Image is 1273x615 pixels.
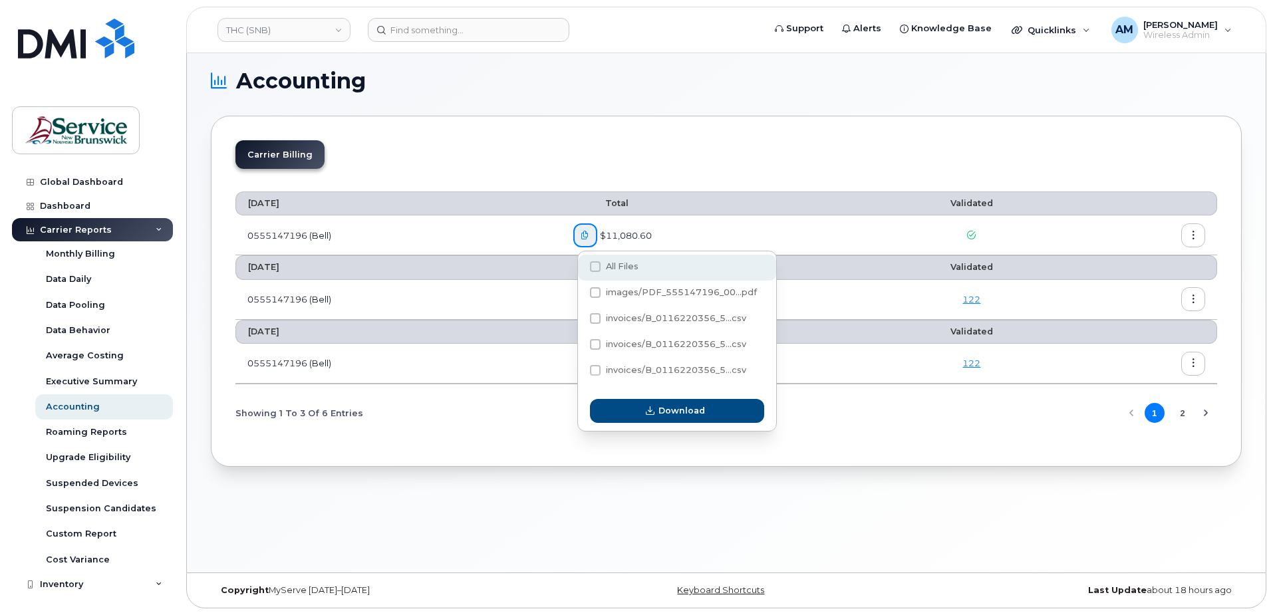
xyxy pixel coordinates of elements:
[590,399,764,423] button: Download
[677,585,764,595] a: Keyboard Shortcuts
[235,191,561,215] th: [DATE]
[597,229,652,242] span: $11,080.60
[871,191,1072,215] th: Validated
[606,261,638,271] span: All Files
[573,198,629,208] span: Total
[590,290,757,300] span: images/PDF_555147196_007_0000000000.pdf
[1145,403,1165,423] button: Page 1
[606,339,746,349] span: invoices/B_0116220356_5...csv
[235,344,561,384] td: 0555147196 (Bell)
[1196,403,1216,423] button: Next Page
[898,585,1242,596] div: about 18 hours ago
[236,71,366,91] span: Accounting
[590,316,746,326] span: invoices/B_0116220356_555147196_20082025_ACC.csv
[235,280,561,320] td: 0555147196 (Bell)
[235,255,561,279] th: [DATE]
[606,365,746,375] span: invoices/B_0116220356_5...csv
[590,368,746,378] span: invoices/B_0116220356_555147196_20082025_DTL.csv
[221,585,269,595] strong: Copyright
[590,342,746,352] span: invoices/B_0116220356_555147196_20082025_MOB.csv
[211,585,555,596] div: MyServe [DATE]–[DATE]
[1088,585,1147,595] strong: Last Update
[606,287,757,297] span: images/PDF_555147196_00...pdf
[871,255,1072,279] th: Validated
[235,403,363,423] span: Showing 1 To 3 Of 6 Entries
[573,262,629,272] span: Total
[1173,403,1193,423] button: Page 2
[658,404,705,417] span: Download
[573,352,599,375] a: PDF_555147196_005_0000000000.pdf
[962,358,980,368] a: 122
[606,313,746,323] span: invoices/B_0116220356_5...csv
[235,215,561,255] td: 0555147196 (Bell)
[573,326,629,336] span: Total
[962,294,980,305] a: 122
[235,320,561,344] th: [DATE]
[871,320,1072,344] th: Validated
